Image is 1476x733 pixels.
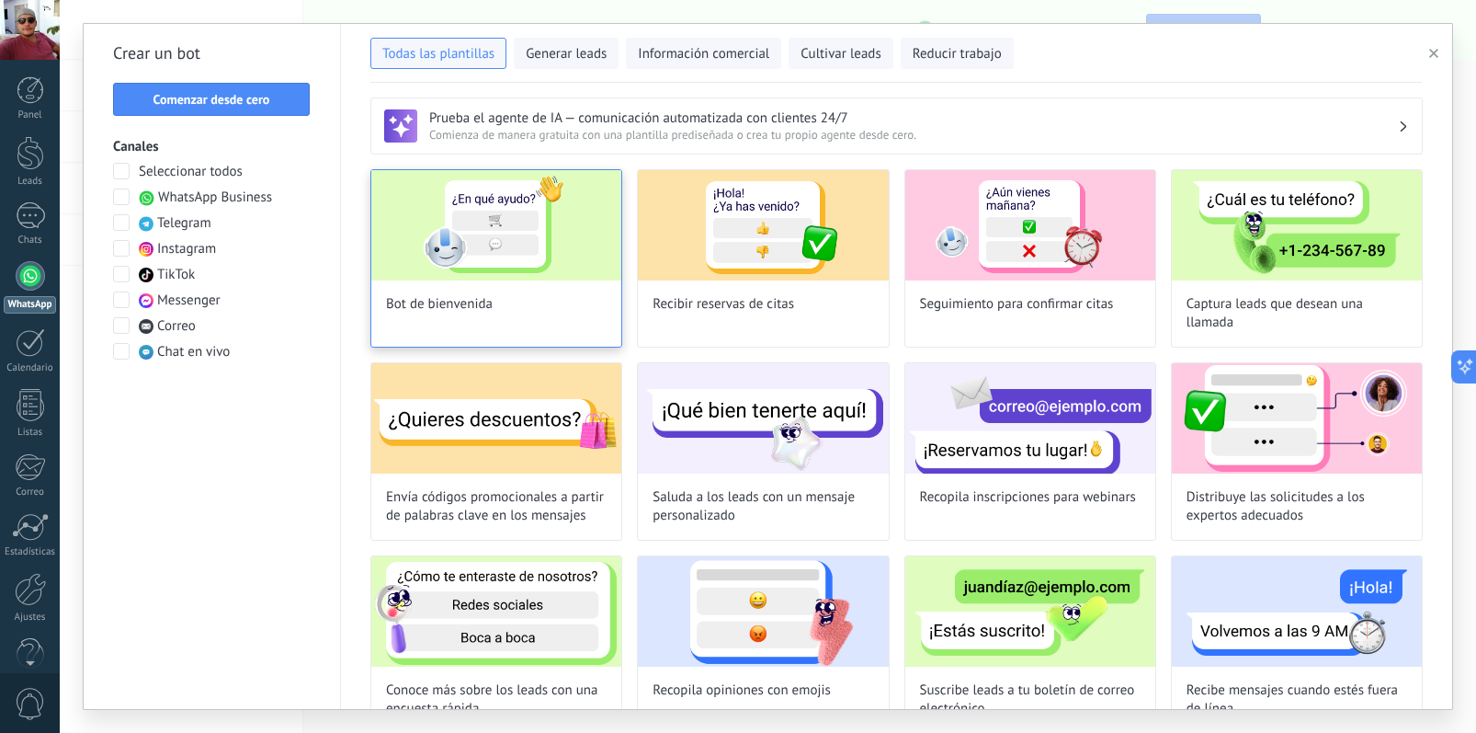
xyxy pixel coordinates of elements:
[800,45,880,63] span: Cultivar leads
[526,45,607,63] span: Generar leads
[4,362,57,374] div: Calendario
[4,109,57,121] div: Panel
[920,681,1141,718] span: Suscribe leads a tu boletín de correo electrónico
[1186,295,1407,332] span: Captura leads que desean una llamada
[157,214,211,233] span: Telegram
[429,127,1398,143] span: Comienza de manera gratuita con una plantilla prediseñada o crea tu propio agente desde cero.
[386,295,493,314] span: Bot de bienvenida
[157,317,196,336] span: Correo
[920,488,1136,507] span: Recopila inscripciones para webinars
[905,363,1155,474] img: Recopila inscripciones para webinars
[920,295,1114,314] span: Seguimiento para confirmar citas
[370,38,506,69] button: Todas las plantillas
[638,363,888,474] img: Saluda a los leads con un mensaje personalizado
[4,176,57,188] div: Leads
[638,556,888,667] img: Recopila opiniones con emojis
[386,681,607,718] span: Conoce más sobre los leads con una encuesta rápida
[901,38,1014,69] button: Reducir trabajo
[4,235,57,246] div: Chats
[157,240,216,258] span: Instagram
[371,556,621,667] img: Conoce más sobre los leads con una encuesta rápida
[913,45,1002,63] span: Reducir trabajo
[371,363,621,474] img: Envía códigos promocionales a partir de palabras clave en los mensajes
[1172,170,1422,281] img: Captura leads que desean una llamada
[4,546,57,558] div: Estadísticas
[113,83,310,116] button: Comenzar desde cero
[905,170,1155,281] img: Seguimiento para confirmar citas
[113,39,311,68] h2: Crear un bot
[113,138,311,155] h3: Canales
[157,292,221,310] span: Messenger
[429,109,1398,127] h3: Prueba el agente de IA — comunicación automatizada con clientes 24/7
[514,38,619,69] button: Generar leads
[158,189,272,207] span: WhatsApp Business
[4,296,56,314] div: WhatsApp
[371,170,621,281] img: Bot de bienvenida
[4,612,57,624] div: Ajustes
[382,45,494,63] span: Todas las plantillas
[1172,556,1422,667] img: Recibe mensajes cuando estés fuera de línea
[653,295,794,314] span: Recibir reservas de citas
[139,163,243,181] span: Seleccionar todos
[638,170,888,281] img: Recibir reservas de citas
[653,488,873,525] span: Saluda a los leads con un mensaje personalizado
[157,343,230,361] span: Chat en vivo
[1172,363,1422,474] img: Distribuye las solicitudes a los expertos adecuados
[4,427,57,439] div: Listas
[638,45,769,63] span: Información comercial
[1186,488,1407,525] span: Distribuye las solicitudes a los expertos adecuados
[653,681,831,700] span: Recopila opiniones con emojis
[789,38,892,69] button: Cultivar leads
[4,487,57,498] div: Correo
[1186,681,1407,718] span: Recibe mensajes cuando estés fuera de línea
[386,488,607,525] span: Envía códigos promocionales a partir de palabras clave en los mensajes
[626,38,781,69] button: Información comercial
[153,93,270,106] span: Comenzar desde cero
[157,266,195,284] span: TikTok
[905,556,1155,667] img: Suscribe leads a tu boletín de correo electrónico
